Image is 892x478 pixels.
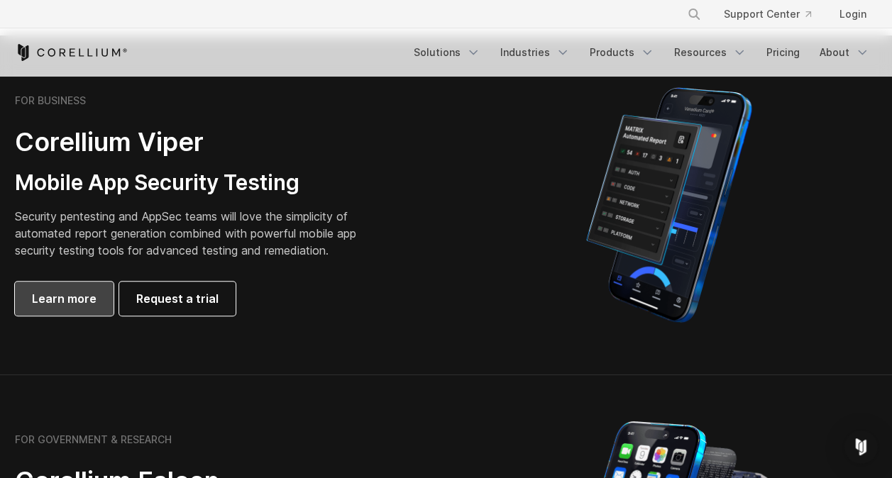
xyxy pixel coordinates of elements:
a: Corellium Home [15,44,128,61]
span: Request a trial [136,290,219,307]
a: Products [581,40,663,65]
a: Login [828,1,878,27]
div: Open Intercom Messenger [844,430,878,464]
div: Navigation Menu [405,40,878,65]
a: Resources [666,40,755,65]
a: Industries [492,40,578,65]
a: About [811,40,878,65]
span: Learn more [32,290,97,307]
a: Request a trial [119,282,236,316]
h6: FOR BUSINESS [15,94,86,107]
a: Solutions [405,40,489,65]
p: Security pentesting and AppSec teams will love the simplicity of automated report generation comb... [15,208,378,259]
div: Navigation Menu [670,1,878,27]
button: Search [681,1,707,27]
img: Corellium MATRIX automated report on iPhone showing app vulnerability test results across securit... [562,81,776,329]
a: Learn more [15,282,114,316]
a: Support Center [712,1,822,27]
h3: Mobile App Security Testing [15,169,378,196]
a: Pricing [758,40,808,65]
h6: FOR GOVERNMENT & RESEARCH [15,433,172,446]
h2: Corellium Viper [15,126,378,158]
